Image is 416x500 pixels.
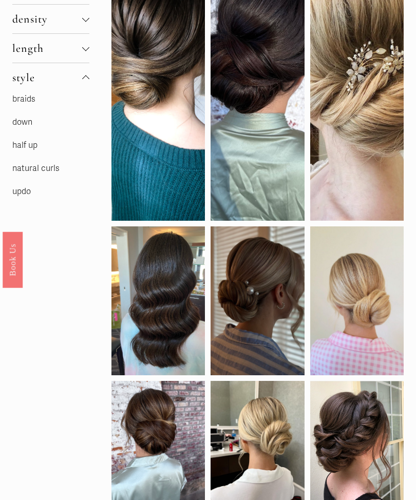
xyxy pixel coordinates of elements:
[12,13,82,26] span: density
[12,94,35,105] a: braids
[12,5,89,34] button: density
[12,187,31,197] a: updo
[12,34,89,63] button: length
[3,232,23,288] a: Book Us
[12,42,82,55] span: length
[12,118,32,128] a: down
[12,71,82,85] span: style
[12,64,89,92] button: style
[12,164,60,174] a: natural curls
[12,92,89,207] div: style
[12,141,37,151] a: half up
